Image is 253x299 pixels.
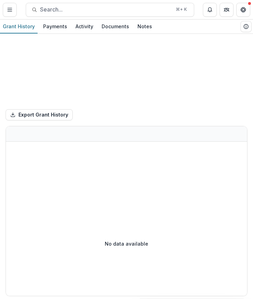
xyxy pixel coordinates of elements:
[105,240,148,247] p: No data available
[236,3,250,17] button: Get Help
[135,20,155,33] a: Notes
[174,6,188,13] div: ⌘ + K
[40,20,70,33] a: Payments
[26,3,194,17] button: Search...
[3,3,17,17] button: Toggle Menu
[240,21,252,32] button: View Grantee Details
[73,20,96,33] a: Activity
[73,21,96,31] div: Activity
[99,21,132,31] div: Documents
[220,3,234,17] button: Partners
[40,21,70,31] div: Payments
[6,109,73,120] button: Export Grant History
[99,20,132,33] a: Documents
[40,6,172,13] span: Search...
[135,21,155,31] div: Notes
[203,3,217,17] button: Notifications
